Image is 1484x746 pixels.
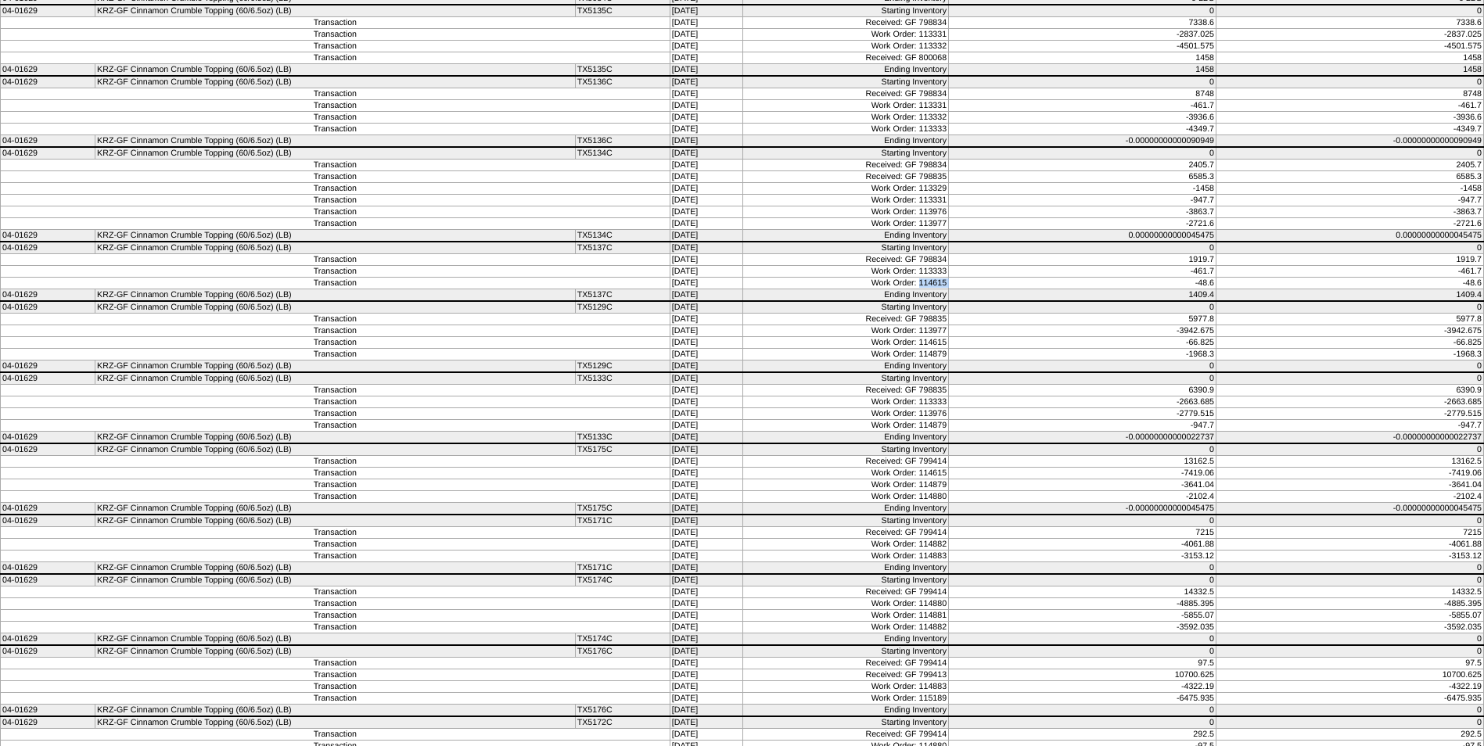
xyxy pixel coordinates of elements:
[1,396,670,408] td: Transaction
[1,539,670,551] td: Transaction
[949,278,1216,289] td: -48.6
[949,408,1216,420] td: -2779.515
[1216,147,1484,160] td: 0
[575,147,670,160] td: TX5134C
[1,206,670,218] td: Transaction
[670,218,742,230] td: [DATE]
[1216,527,1484,539] td: 7215
[1,76,95,88] td: 04-01629
[949,562,1216,575] td: 0
[949,586,1216,598] td: 14332.5
[1216,396,1484,408] td: -2663.685
[743,337,949,349] td: Work Order: 114615
[575,372,670,385] td: TX5133C
[95,372,576,385] td: KRZ-GF Cinnamon Crumble Topping (60/6.5oz) (LB)
[1216,76,1484,88] td: 0
[949,41,1216,52] td: -4501.575
[670,586,742,598] td: [DATE]
[1216,372,1484,385] td: 0
[1,289,95,302] td: 04-01629
[670,515,742,527] td: [DATE]
[95,562,576,575] td: KRZ-GF Cinnamon Crumble Topping (60/6.5oz) (LB)
[743,124,949,135] td: Work Order: 113333
[1216,41,1484,52] td: -4501.575
[949,230,1216,242] td: 0.00000000000045475
[949,349,1216,360] td: -1968.3
[670,503,742,515] td: [DATE]
[949,337,1216,349] td: -66.825
[1216,432,1484,444] td: -0.00000000000022737
[1216,491,1484,503] td: -2102.4
[743,147,949,160] td: Starting Inventory
[1216,29,1484,41] td: -2837.025
[1216,64,1484,77] td: 1458
[949,325,1216,337] td: -3942.675
[1216,171,1484,183] td: 6585.3
[670,539,742,551] td: [DATE]
[1216,112,1484,124] td: -3936.6
[743,254,949,266] td: Received: GF 798834
[1,574,95,586] td: 04-01629
[1216,301,1484,314] td: 0
[949,551,1216,562] td: -3153.12
[1216,562,1484,575] td: 0
[1,622,670,633] td: Transaction
[670,456,742,468] td: [DATE]
[1,218,670,230] td: Transaction
[1,242,95,254] td: 04-01629
[1216,337,1484,349] td: -66.825
[575,64,670,77] td: TX5135C
[95,147,576,160] td: KRZ-GF Cinnamon Crumble Topping (60/6.5oz) (LB)
[1,408,670,420] td: Transaction
[575,242,670,254] td: TX5137C
[1216,254,1484,266] td: 1919.7
[1,17,670,29] td: Transaction
[575,76,670,88] td: TX5136C
[949,29,1216,41] td: -2837.025
[1,230,95,242] td: 04-01629
[949,372,1216,385] td: 0
[743,242,949,254] td: Starting Inventory
[949,112,1216,124] td: -3936.6
[949,503,1216,515] td: -0.00000000000045475
[743,195,949,206] td: Work Order: 113331
[743,88,949,100] td: Received: GF 798834
[743,574,949,586] td: Starting Inventory
[743,5,949,17] td: Starting Inventory
[949,218,1216,230] td: -2721.6
[670,5,742,17] td: [DATE]
[670,124,742,135] td: [DATE]
[949,468,1216,479] td: -7419.06
[743,527,949,539] td: Received: GF 799414
[95,301,576,314] td: KRZ-GF Cinnamon Crumble Topping (60/6.5oz) (LB)
[743,301,949,314] td: Starting Inventory
[949,195,1216,206] td: -947.7
[670,289,742,302] td: [DATE]
[949,52,1216,64] td: 1458
[1216,5,1484,17] td: 0
[670,160,742,171] td: [DATE]
[1,314,670,325] td: Transaction
[743,562,949,575] td: Ending Inventory
[949,610,1216,622] td: -5855.07
[1216,88,1484,100] td: 8748
[949,622,1216,633] td: -3592.035
[670,195,742,206] td: [DATE]
[1216,515,1484,527] td: 0
[670,147,742,160] td: [DATE]
[670,432,742,444] td: [DATE]
[1216,124,1484,135] td: -4349.7
[670,420,742,432] td: [DATE]
[670,372,742,385] td: [DATE]
[743,278,949,289] td: Work Order: 114615
[949,396,1216,408] td: -2663.685
[670,171,742,183] td: [DATE]
[95,76,576,88] td: KRZ-GF Cinnamon Crumble Topping (60/6.5oz) (LB)
[1216,266,1484,278] td: -461.7
[949,88,1216,100] td: 8748
[1,610,670,622] td: Transaction
[1,254,670,266] td: Transaction
[1,551,670,562] td: Transaction
[949,135,1216,148] td: -0.00000000000090949
[949,266,1216,278] td: -461.7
